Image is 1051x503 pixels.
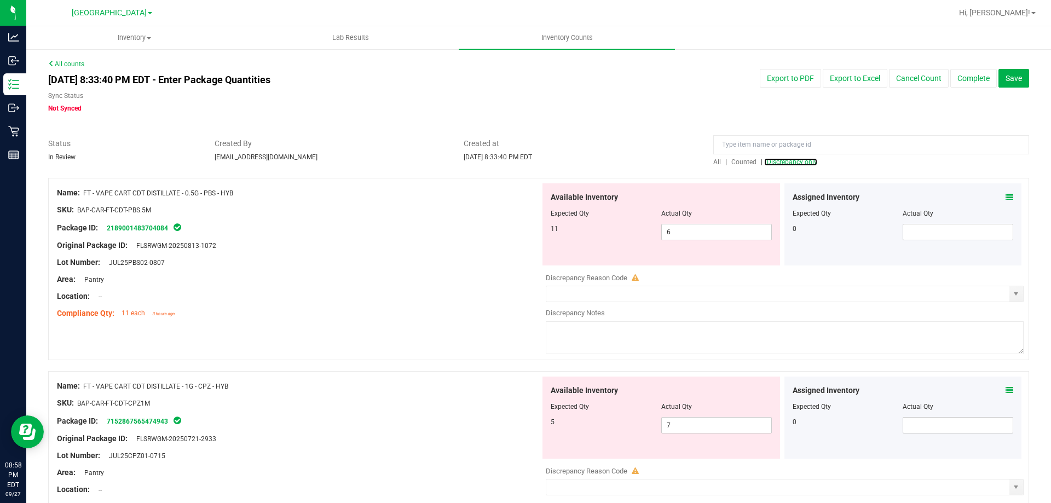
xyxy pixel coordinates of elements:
[464,153,532,161] span: [DATE] 8:33:40 PM EDT
[77,206,151,214] span: BAP-CAR-FT-CDT-PBS.5M
[729,158,761,166] a: Counted
[26,26,242,49] a: Inventory
[131,242,216,250] span: FLSRWGM-20250813-1072
[215,153,317,161] span: [EMAIL_ADDRESS][DOMAIN_NAME]
[8,149,19,160] inline-svg: Reports
[551,403,589,411] span: Expected Qty
[83,189,233,197] span: FT - VAPE CART CDT DISTILLATE - 0.5G - PBS - HYB
[823,69,887,88] button: Export to Excel
[793,385,859,396] span: Assigned Inventory
[1009,286,1023,302] span: select
[57,292,90,300] span: Location:
[215,138,448,149] span: Created By
[8,32,19,43] inline-svg: Analytics
[57,309,114,317] span: Compliance Qty:
[27,33,242,43] span: Inventory
[48,138,198,149] span: Status
[57,485,90,494] span: Location:
[77,400,150,407] span: BAP-CAR-FT-CDT-CPZ1M
[79,276,104,284] span: Pantry
[57,398,74,407] span: SKU:
[152,311,175,316] span: 3 hours ago
[83,383,228,390] span: FT - VAPE CART CDT DISTILLATE - 1G - CPZ - HYB
[103,452,165,460] span: JUL25CPZ01-0715
[713,135,1029,154] input: Type item name or package id
[767,158,817,166] span: Discrepancy only
[107,418,168,425] a: 7152867565474943
[48,105,82,112] span: Not Synced
[661,210,692,217] span: Actual Qty
[72,8,147,18] span: [GEOGRAPHIC_DATA]
[8,79,19,90] inline-svg: Inventory
[793,192,859,203] span: Assigned Inventory
[731,158,757,166] span: Counted
[546,274,627,282] span: Discrepancy Reason Code
[107,224,168,232] a: 2189001483704084
[546,467,627,475] span: Discrepancy Reason Code
[551,225,558,233] span: 11
[764,158,817,166] a: Discrepancy only
[11,415,44,448] iframe: Resource center
[551,385,618,396] span: Available Inventory
[793,417,903,427] div: 0
[713,158,721,166] span: All
[793,224,903,234] div: 0
[57,188,80,197] span: Name:
[57,241,128,250] span: Original Package ID:
[242,26,459,49] a: Lab Results
[950,69,997,88] button: Complete
[103,259,165,267] span: JUL25PBS02-0807
[57,468,76,477] span: Area:
[527,33,608,43] span: Inventory Counts
[57,223,98,232] span: Package ID:
[551,210,589,217] span: Expected Qty
[8,55,19,66] inline-svg: Inbound
[57,417,98,425] span: Package ID:
[5,490,21,498] p: 09/27
[662,224,771,240] input: 6
[889,69,949,88] button: Cancel Count
[998,69,1029,88] button: Save
[8,126,19,137] inline-svg: Retail
[1009,479,1023,495] span: select
[172,222,182,233] span: In Sync
[317,33,384,43] span: Lab Results
[57,381,80,390] span: Name:
[48,74,614,85] h4: [DATE] 8:33:40 PM EDT - Enter Package Quantities
[551,418,555,426] span: 5
[5,460,21,490] p: 08:58 PM EDT
[48,153,76,161] span: In Review
[57,275,76,284] span: Area:
[1006,74,1022,83] span: Save
[793,209,903,218] div: Expected Qty
[793,402,903,412] div: Expected Qty
[48,91,83,101] label: Sync Status
[459,26,675,49] a: Inventory Counts
[79,469,104,477] span: Pantry
[48,60,84,68] a: All counts
[93,486,102,494] span: --
[8,102,19,113] inline-svg: Outbound
[725,158,727,166] span: |
[546,308,1024,319] div: Discrepancy Notes
[903,402,1013,412] div: Actual Qty
[464,138,697,149] span: Created at
[661,403,692,411] span: Actual Qty
[57,258,100,267] span: Lot Number:
[551,192,618,203] span: Available Inventory
[93,293,102,300] span: --
[760,69,821,88] button: Export to PDF
[172,415,182,426] span: In Sync
[131,435,216,443] span: FLSRWGM-20250721-2933
[57,205,74,214] span: SKU:
[761,158,763,166] span: |
[122,309,145,317] span: 11 each
[903,209,1013,218] div: Actual Qty
[713,158,725,166] a: All
[57,434,128,443] span: Original Package ID:
[959,8,1030,17] span: Hi, [PERSON_NAME]!
[57,451,100,460] span: Lot Number:
[662,418,771,433] input: 7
